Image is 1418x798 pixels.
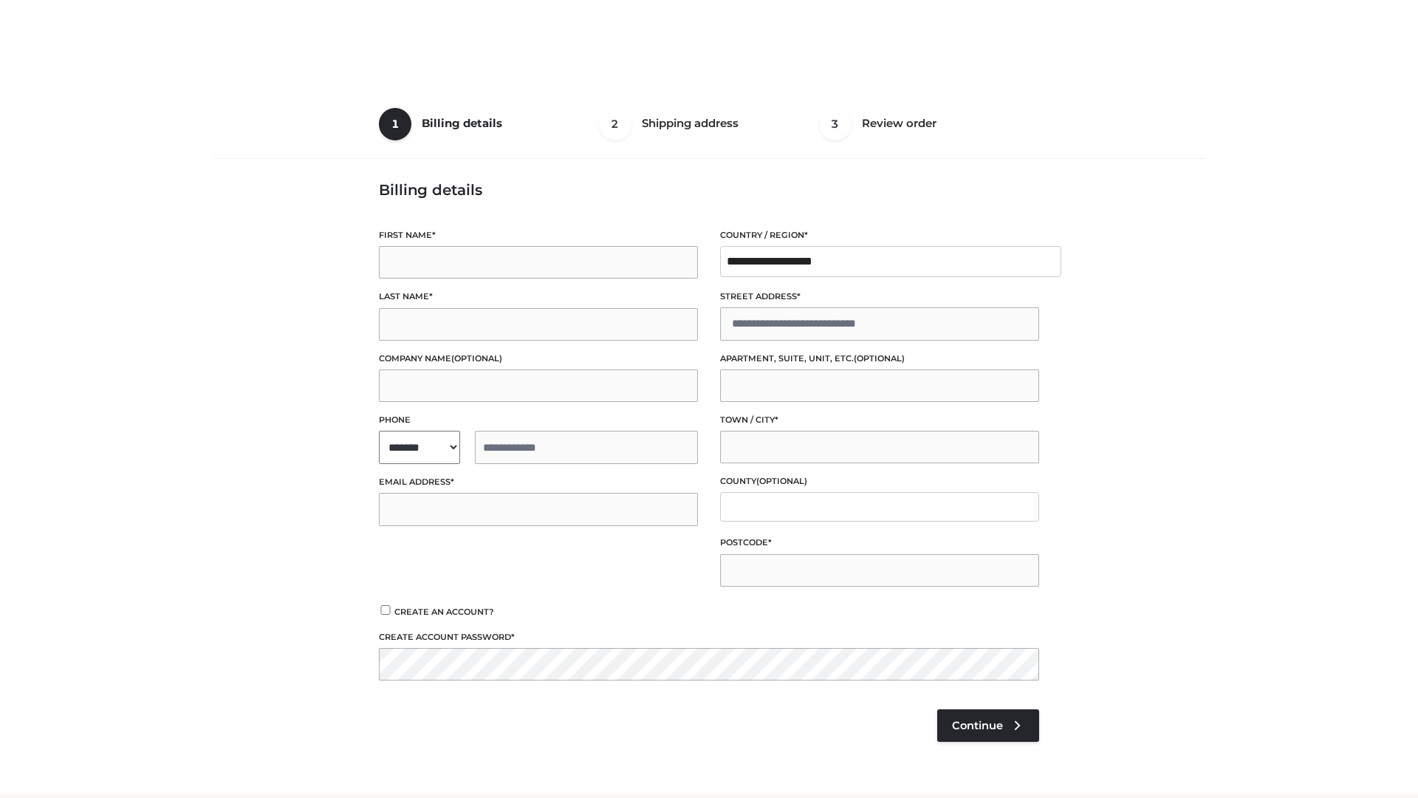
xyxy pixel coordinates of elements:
span: (optional) [854,353,905,364]
span: Create an account? [394,607,494,617]
span: 2 [599,108,631,140]
label: Email address [379,475,698,489]
span: (optional) [756,476,807,486]
label: Phone [379,413,698,427]
label: Last name [379,290,698,304]
h3: Billing details [379,181,1039,199]
label: Street address [720,290,1039,304]
span: 1 [379,108,411,140]
label: Country / Region [720,228,1039,242]
label: County [720,474,1039,488]
label: Create account password [379,630,1039,644]
label: Postcode [720,536,1039,550]
label: Company name [379,352,698,366]
span: Review order [862,116,936,130]
a: Continue [937,709,1039,742]
span: Shipping address [642,116,739,130]
span: Billing details [422,116,502,130]
span: (optional) [451,353,502,364]
span: Continue [952,719,1003,732]
label: Town / City [720,413,1039,427]
input: Create an account? [379,605,392,615]
span: 3 [819,108,852,140]
label: Apartment, suite, unit, etc. [720,352,1039,366]
label: First name [379,228,698,242]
